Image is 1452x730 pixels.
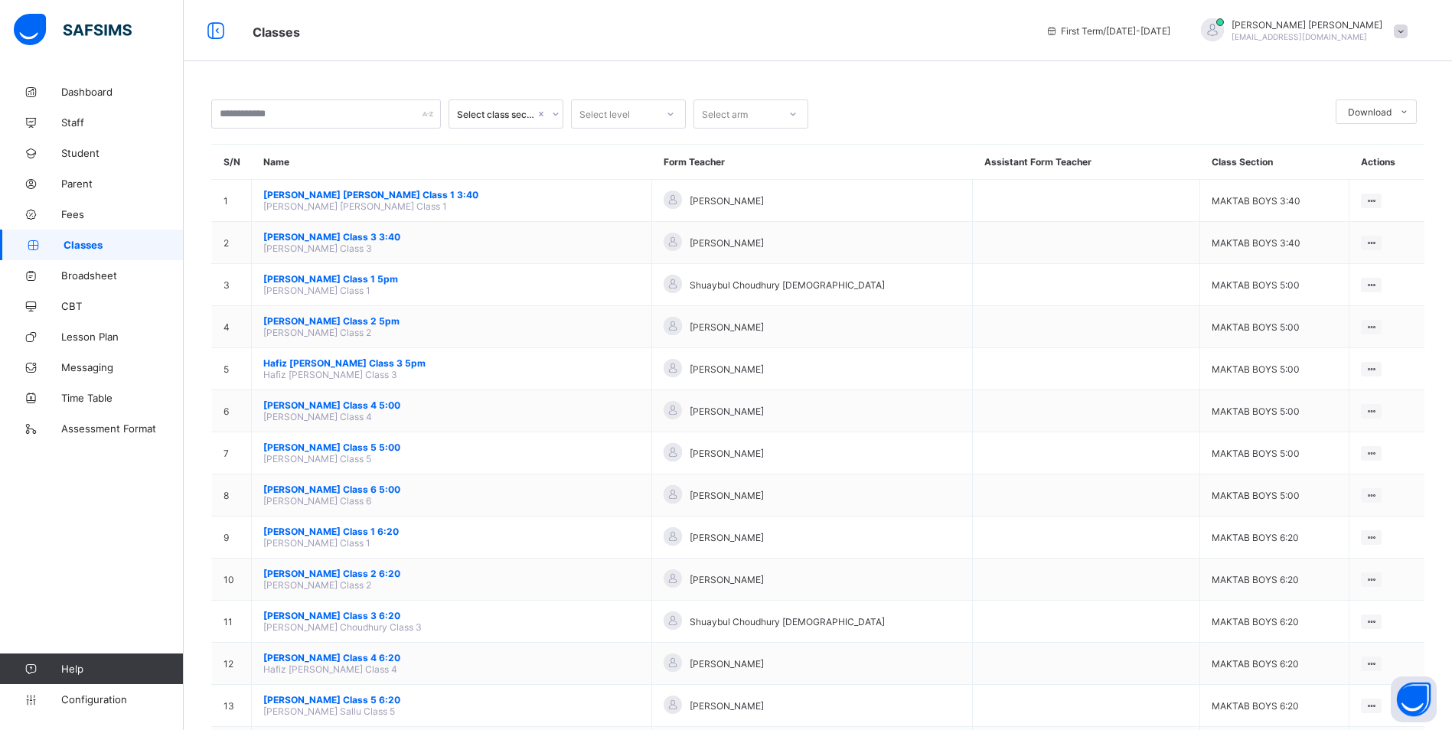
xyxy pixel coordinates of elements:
td: 3 [212,264,252,306]
span: [PERSON_NAME] [690,237,764,249]
span: session/term information [1046,25,1170,37]
span: [PERSON_NAME] [690,658,764,670]
th: S/N [212,145,252,180]
span: MAKTAB BOYS 6:20 [1212,616,1299,627]
span: [PERSON_NAME] Class 4 6:20 [263,652,640,663]
span: Download [1348,106,1392,118]
span: Broadsheet [61,269,184,282]
td: 11 [212,601,252,643]
span: MAKTAB BOYS 6:20 [1212,700,1299,712]
span: [PERSON_NAME] Class 1 [263,537,370,549]
span: Time Table [61,392,184,404]
span: MAKTAB BOYS 5:00 [1212,406,1300,417]
span: Help [61,663,183,675]
span: [PERSON_NAME] Class 5 [263,453,371,464]
td: 4 [212,306,252,348]
span: MAKTAB BOYS 5:00 [1212,279,1300,291]
span: [PERSON_NAME] Class 4 [263,411,372,422]
span: Hafiz [PERSON_NAME] Class 4 [263,663,397,675]
td: 7 [212,432,252,474]
span: [EMAIL_ADDRESS][DOMAIN_NAME] [1232,32,1367,41]
span: Student [61,147,184,159]
div: Select class section [457,109,535,120]
span: MAKTAB BOYS 6:20 [1212,574,1299,585]
span: [PERSON_NAME] [690,448,764,459]
td: 1 [212,180,252,222]
span: [PERSON_NAME] [690,195,764,207]
td: 8 [212,474,252,517]
span: [PERSON_NAME] Class 3 [263,243,372,254]
span: [PERSON_NAME] Class 2 5pm [263,315,640,327]
th: Form Teacher [652,145,973,180]
span: [PERSON_NAME] [PERSON_NAME] [1232,19,1382,31]
span: [PERSON_NAME] Class 2 [263,327,371,338]
span: [PERSON_NAME] [PERSON_NAME] Class 1 [263,200,447,212]
th: Actions [1349,145,1424,180]
td: 13 [212,685,252,727]
th: Class Section [1200,145,1349,180]
span: Classes [64,239,184,251]
span: Hafiz [PERSON_NAME] Class 3 [263,369,397,380]
span: MAKTAB BOYS 5:00 [1212,448,1300,459]
td: 9 [212,517,252,559]
span: [PERSON_NAME] Class 3 6:20 [263,610,640,621]
button: Open asap [1391,676,1437,722]
th: Assistant Form Teacher [973,145,1200,180]
th: Name [252,145,652,180]
div: AbdulazizRavat [1186,18,1415,44]
span: MAKTAB BOYS 6:20 [1212,532,1299,543]
span: Parent [61,178,184,190]
span: Fees [61,208,184,220]
span: [PERSON_NAME] [690,532,764,543]
td: 10 [212,559,252,601]
span: MAKTAB BOYS 5:00 [1212,363,1300,375]
span: MAKTAB BOYS 5:00 [1212,490,1300,501]
span: MAKTAB BOYS 6:20 [1212,658,1299,670]
span: [PERSON_NAME] Class 6 [263,495,371,507]
td: 5 [212,348,252,390]
td: 6 [212,390,252,432]
span: Messaging [61,361,184,373]
span: [PERSON_NAME] Class 1 5pm [263,273,640,285]
span: Lesson Plan [61,331,184,343]
span: [PERSON_NAME] Class 3 3:40 [263,231,640,243]
span: Staff [61,116,184,129]
span: Dashboard [61,86,184,98]
span: [PERSON_NAME] Sallu Class 5 [263,706,395,717]
span: [PERSON_NAME] [PERSON_NAME] Class 1 3:40 [263,189,640,200]
span: Configuration [61,693,183,706]
span: CBT [61,300,184,312]
span: [PERSON_NAME] Class 5 5:00 [263,442,640,453]
span: [PERSON_NAME] Class 2 [263,579,371,591]
span: [PERSON_NAME] [690,321,764,333]
td: 2 [212,222,252,264]
span: MAKTAB BOYS 5:00 [1212,321,1300,333]
span: [PERSON_NAME] Class 5 6:20 [263,694,640,706]
span: [PERSON_NAME] Class 6 5:00 [263,484,640,495]
span: MAKTAB BOYS 3:40 [1212,195,1300,207]
div: Select arm [702,99,748,129]
span: [PERSON_NAME] Choudhury Class 3 [263,621,422,633]
span: [PERSON_NAME] Class 1 6:20 [263,526,640,537]
span: [PERSON_NAME] Class 2 6:20 [263,568,640,579]
span: [PERSON_NAME] Class 1 [263,285,370,296]
span: [PERSON_NAME] [690,490,764,501]
span: Assessment Format [61,422,184,435]
span: [PERSON_NAME] [690,406,764,417]
span: [PERSON_NAME] [690,363,764,375]
span: [PERSON_NAME] [690,574,764,585]
div: Select level [579,99,630,129]
span: Classes [253,24,300,40]
span: Shuaybul Choudhury [DEMOGRAPHIC_DATA] [690,279,885,291]
span: Shuaybul Choudhury [DEMOGRAPHIC_DATA] [690,616,885,627]
span: Hafiz [PERSON_NAME] Class 3 5pm [263,357,640,369]
span: MAKTAB BOYS 3:40 [1212,237,1300,249]
span: [PERSON_NAME] [690,700,764,712]
td: 12 [212,643,252,685]
img: safsims [14,14,132,46]
span: [PERSON_NAME] Class 4 5:00 [263,399,640,411]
